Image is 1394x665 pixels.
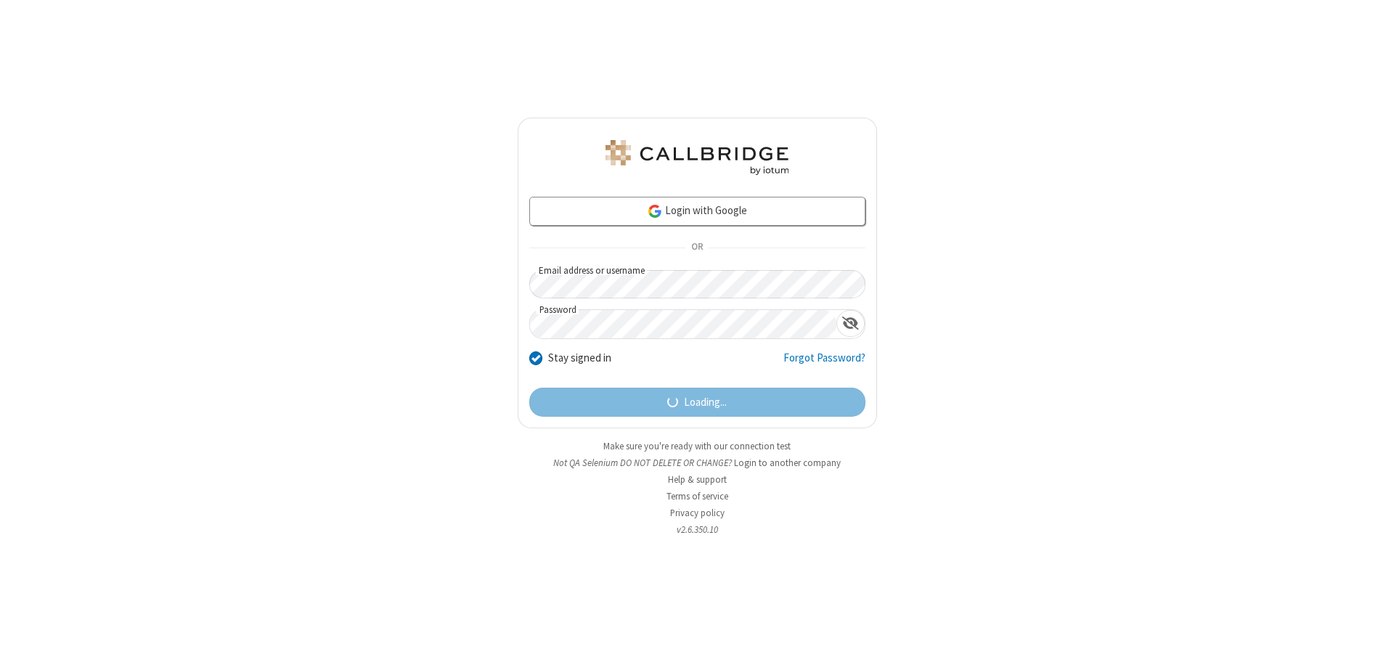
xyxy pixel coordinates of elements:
a: Make sure you're ready with our connection test [603,440,791,452]
a: Forgot Password? [783,350,865,378]
img: QA Selenium DO NOT DELETE OR CHANGE [603,140,791,175]
div: Show password [836,310,865,337]
input: Password [530,310,836,338]
a: Privacy policy [670,507,725,519]
a: Login with Google [529,197,865,226]
button: Login to another company [734,456,841,470]
button: Loading... [529,388,865,417]
li: v2.6.350.10 [518,523,877,537]
span: OR [685,238,709,258]
iframe: Chat [1358,627,1383,655]
a: Help & support [668,473,727,486]
span: Loading... [684,394,727,411]
input: Email address or username [529,270,865,298]
label: Stay signed in [548,350,611,367]
a: Terms of service [667,490,728,502]
img: google-icon.png [647,203,663,219]
li: Not QA Selenium DO NOT DELETE OR CHANGE? [518,456,877,470]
